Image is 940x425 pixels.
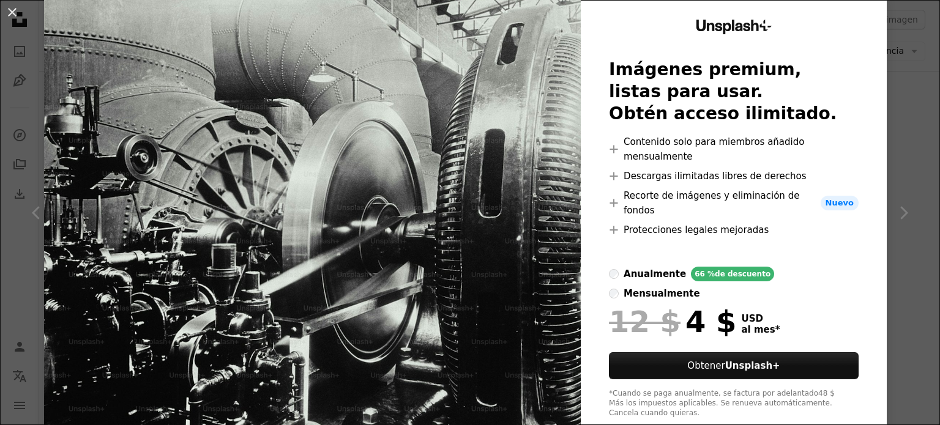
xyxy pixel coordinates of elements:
[609,223,859,237] li: Protecciones legales mejoradas
[609,352,859,379] button: ObtenerUnsplash+
[609,135,859,164] li: Contenido solo para miembros añadido mensualmente
[609,306,736,338] div: 4 $
[624,286,699,301] div: mensualmente
[609,188,859,218] li: Recorte de imágenes y eliminación de fondos
[624,267,686,281] div: anualmente
[742,313,780,324] span: USD
[609,289,619,298] input: mensualmente
[609,269,619,279] input: anualmente66 %de descuento
[691,267,774,281] div: 66 % de descuento
[821,196,859,210] span: Nuevo
[609,306,681,338] span: 12 $
[609,169,859,183] li: Descargas ilimitadas libres de derechos
[725,360,780,371] strong: Unsplash+
[609,59,859,125] h2: Imágenes premium, listas para usar. Obtén acceso ilimitado.
[742,324,780,335] span: al mes *
[609,389,859,418] div: *Cuando se paga anualmente, se factura por adelantado 48 $ Más los impuestos aplicables. Se renue...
